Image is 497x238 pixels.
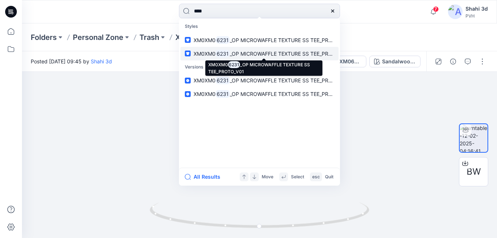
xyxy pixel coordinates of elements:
span: BW [467,165,481,178]
span: _OP MICROWAFFLE TEXTURE SS TEE_PROTO_V01 [230,91,350,97]
div: PVH [466,13,488,19]
a: Folders [31,32,57,42]
span: _OP MICROWAFFLE TEXTURE SS TEE_PROTO_V01 [230,51,350,57]
div: XM0XM06231_OP MICROWAFFLE TEXTURE SS TEE_PROTO_V01 [328,57,362,66]
span: XM0XM0 [194,37,216,43]
p: Move [262,173,273,181]
a: XM0XM06231_OP MICROWAFFLE TEXTURE SS TEE_PROTO_V01 [180,47,339,60]
div: Sandalwood - [PERSON_NAME] [382,57,416,66]
a: Shahi 3d [91,58,112,64]
span: Posted [DATE] 09:45 by [31,57,112,65]
span: _OP MICROWAFFLE TEXTURE SS TEE_PROTO_V01 [230,77,350,83]
mark: 6231 [216,49,230,58]
p: Styles [180,20,339,33]
p: Quit [325,173,333,181]
mark: 6231 [216,76,230,85]
p: Select [291,173,304,181]
p: XM0XM06231_OP MICROWAFFLE TEXTURE SS TEE_PROTO_V01 [175,32,276,42]
mark: 6231 [216,36,230,44]
a: Personal Zone [73,32,123,42]
p: Versions [180,60,339,74]
img: turntable-12-02-2025-04:16:41 [460,124,487,152]
span: XM0XM0 [194,77,216,83]
button: Details [447,56,459,67]
p: esc [312,173,320,181]
span: XM0XM0 [194,91,216,97]
span: _OP MICROWAFFLE TEXTURE SS TEE_PROTO_V01 [230,37,350,43]
mark: 6231 [216,90,230,98]
a: XM0XM06231_OP MICROWAFFLE TEXTURE SS TEE_PROTO_V01 [180,87,339,101]
button: XM0XM06231_OP MICROWAFFLE TEXTURE SS TEE_PROTO_V01 [315,56,366,67]
a: XM0XM06231_OP MICROWAFFLE TEXTURE SS TEE_PROTO_V01 [180,74,339,87]
a: XM0XM06231_OP MICROWAFFLE TEXTURE SS TEE_PROTO_V01 [180,33,339,47]
span: 7 [433,6,439,12]
button: Sandalwood - [PERSON_NAME] [369,56,421,67]
span: XM0XM0 [194,51,216,57]
div: Shahi 3d [466,4,488,13]
a: Trash [139,32,159,42]
img: avatar [448,4,463,19]
button: All Results [185,172,225,181]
